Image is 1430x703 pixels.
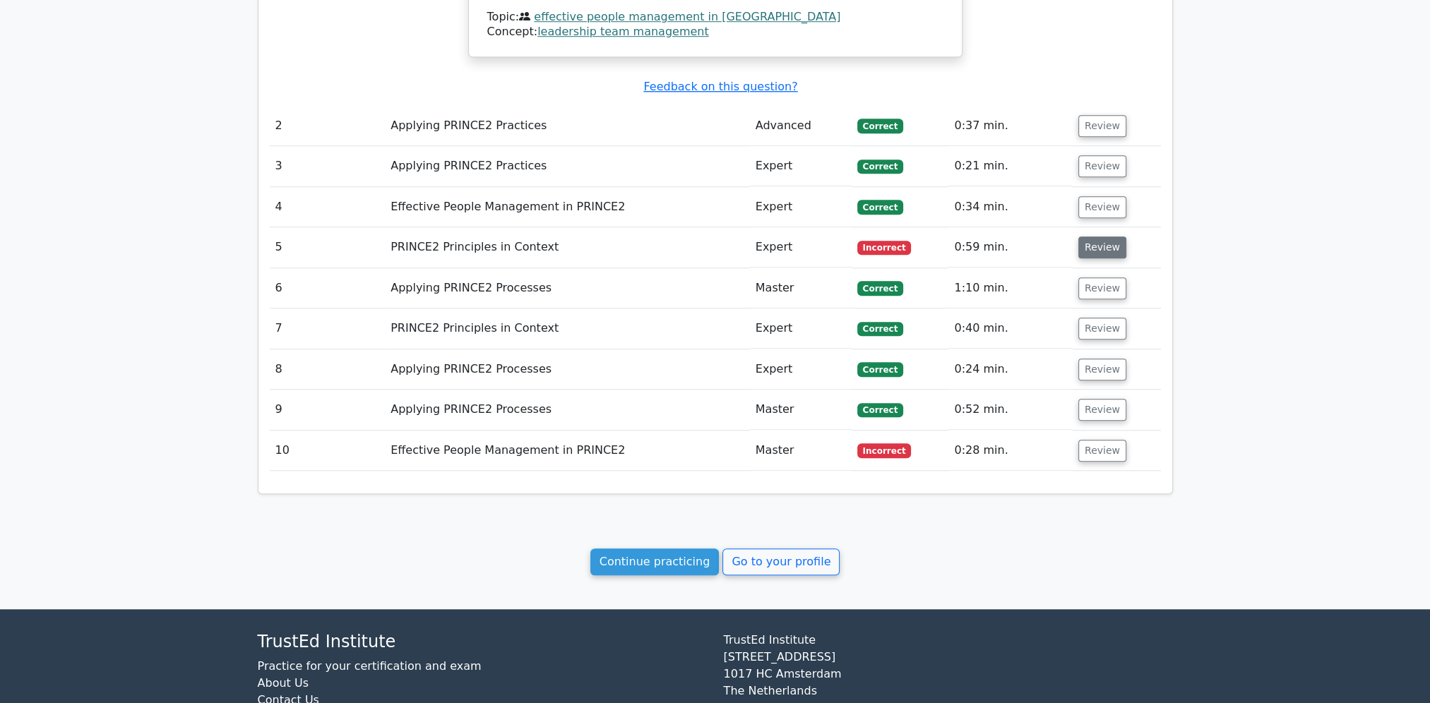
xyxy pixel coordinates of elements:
[750,431,852,471] td: Master
[1078,359,1126,380] button: Review
[750,390,852,430] td: Master
[385,308,750,349] td: PRINCE2 Principles in Context
[258,632,707,652] h4: TrustEd Institute
[948,431,1073,471] td: 0:28 min.
[857,241,912,255] span: Incorrect
[857,160,903,174] span: Correct
[270,227,386,268] td: 5
[385,106,750,146] td: Applying PRINCE2 Practices
[258,676,309,690] a: About Us
[948,308,1073,349] td: 0:40 min.
[258,659,482,673] a: Practice for your certification and exam
[385,227,750,268] td: PRINCE2 Principles in Context
[537,25,709,38] a: leadership team management
[270,106,386,146] td: 2
[534,10,840,23] a: effective people management in [GEOGRAPHIC_DATA]
[948,349,1073,390] td: 0:24 min.
[722,548,840,575] a: Go to your profile
[385,187,750,227] td: Effective People Management in PRINCE2
[948,146,1073,186] td: 0:21 min.
[948,227,1073,268] td: 0:59 min.
[270,187,386,227] td: 4
[270,349,386,390] td: 8
[643,80,797,93] a: Feedback on this question?
[750,187,852,227] td: Expert
[750,268,852,308] td: Master
[385,431,750,471] td: Effective People Management in PRINCE2
[1078,196,1126,218] button: Review
[270,390,386,430] td: 9
[948,268,1073,308] td: 1:10 min.
[385,146,750,186] td: Applying PRINCE2 Practices
[857,443,912,457] span: Incorrect
[487,25,943,40] div: Concept:
[1078,277,1126,299] button: Review
[1078,236,1126,258] button: Review
[270,308,386,349] td: 7
[1078,399,1126,421] button: Review
[857,200,903,214] span: Correct
[750,308,852,349] td: Expert
[948,390,1073,430] td: 0:52 min.
[1078,155,1126,177] button: Review
[750,106,852,146] td: Advanced
[1078,115,1126,137] button: Review
[487,10,943,25] div: Topic:
[750,227,852,268] td: Expert
[590,548,720,575] a: Continue practicing
[385,268,750,308] td: Applying PRINCE2 Processes
[857,403,903,417] span: Correct
[948,106,1073,146] td: 0:37 min.
[385,390,750,430] td: Applying PRINCE2 Processes
[270,431,386,471] td: 10
[750,146,852,186] td: Expert
[750,349,852,390] td: Expert
[1078,318,1126,340] button: Review
[857,322,903,336] span: Correct
[857,119,903,133] span: Correct
[270,146,386,186] td: 3
[857,362,903,376] span: Correct
[270,268,386,308] td: 6
[948,187,1073,227] td: 0:34 min.
[1078,440,1126,462] button: Review
[857,281,903,295] span: Correct
[385,349,750,390] td: Applying PRINCE2 Processes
